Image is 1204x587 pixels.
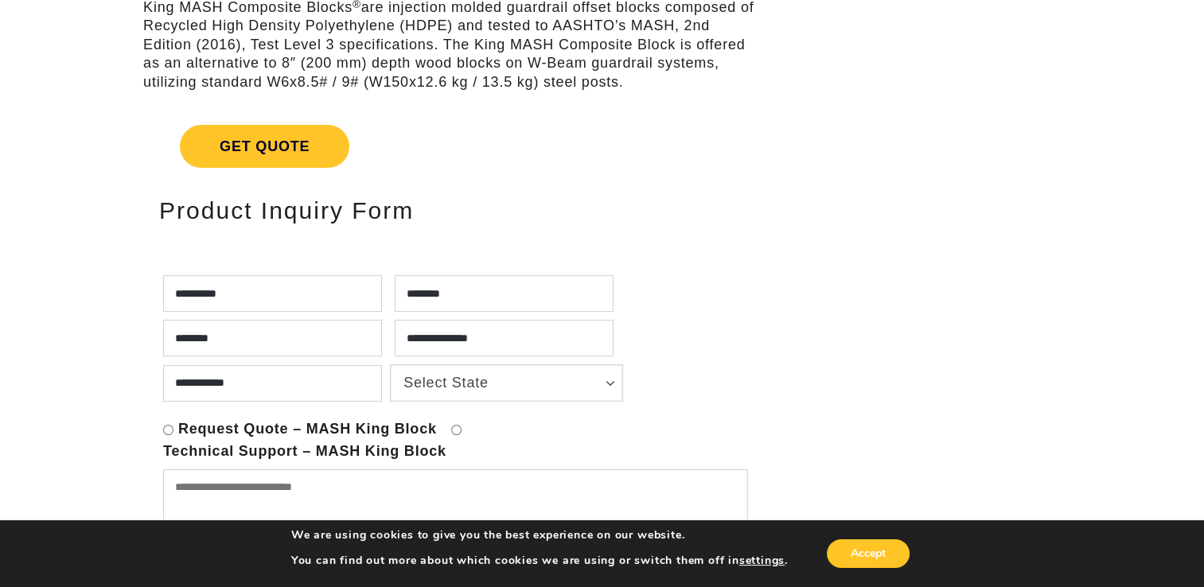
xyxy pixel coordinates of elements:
button: Accept [827,539,910,568]
p: You can find out more about which cookies we are using or switch them off in . [291,554,788,568]
h2: Product Inquiry Form [159,197,744,224]
button: settings [739,554,785,568]
span: Get Quote [180,125,349,168]
span: Select State [403,372,593,393]
label: Request Quote – MASH King Block [178,420,437,438]
a: Get Quote [143,106,760,187]
a: Select State [391,365,622,401]
label: Technical Support – MASH King Block [163,442,446,461]
p: We are using cookies to give you the best experience on our website. [291,528,788,542]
